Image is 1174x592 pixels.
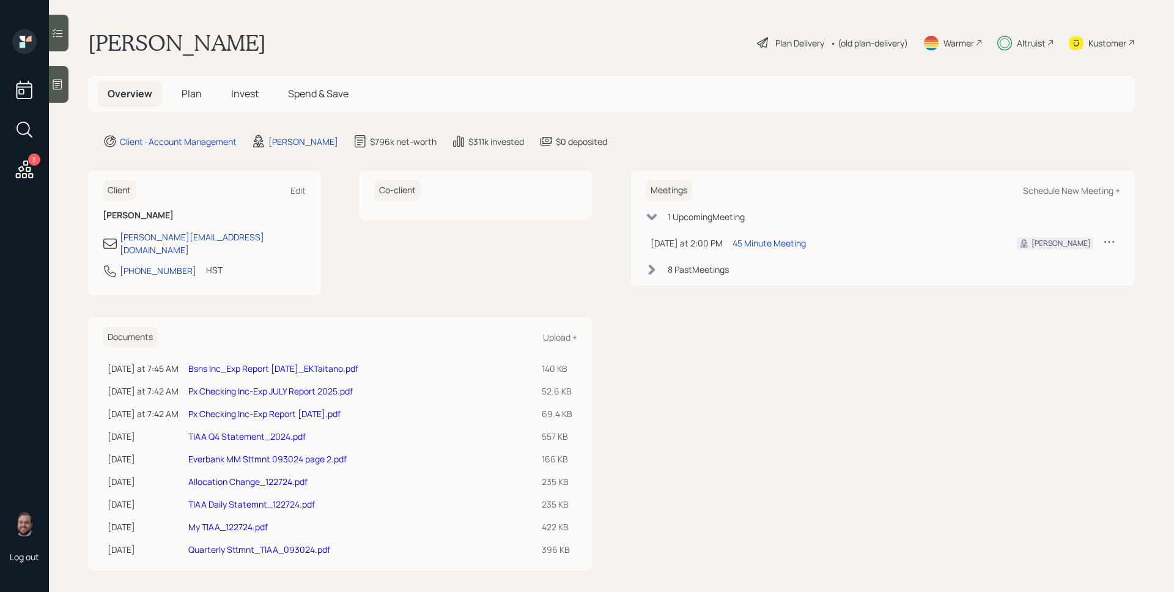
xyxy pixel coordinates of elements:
a: Bsns Inc_Exp Report [DATE]_EKTaitano.pdf [188,363,358,374]
a: Allocation Change_122724.pdf [188,476,308,487]
div: [DATE] [108,453,179,465]
div: [DATE] at 7:45 AM [108,362,179,375]
a: My TIAA_122724.pdf [188,521,268,533]
div: 166 KB [542,453,572,465]
div: [PERSON_NAME] [1032,238,1091,249]
div: HST [206,264,223,276]
a: TIAA Daily Statemnt_122724.pdf [188,498,315,510]
div: Schedule New Meeting + [1023,185,1120,196]
div: 396 KB [542,543,572,556]
a: Quarterly Sttmnt_TIAA_093024.pdf [188,544,330,555]
img: james-distasi-headshot.png [12,512,37,536]
div: [DATE] [108,430,179,443]
div: [DATE] [108,498,179,511]
h6: Co-client [374,180,421,201]
div: Upload + [543,331,577,343]
div: $311k invested [468,135,524,148]
div: Altruist [1017,37,1046,50]
div: Log out [10,551,39,563]
div: 3 [28,154,40,166]
h6: Client [103,180,136,201]
a: Px Checking Inc-Exp Report [DATE].pdf [188,408,341,420]
span: Invest [231,87,259,100]
div: [DATE] at 7:42 AM [108,407,179,420]
h6: Meetings [646,180,692,201]
div: [PHONE_NUMBER] [120,264,196,277]
div: 45 Minute Meeting [733,237,806,250]
div: [DATE] at 7:42 AM [108,385,179,398]
div: Warmer [943,37,974,50]
span: Overview [108,87,152,100]
h6: Documents [103,327,158,347]
h1: [PERSON_NAME] [88,29,266,56]
div: Kustomer [1088,37,1126,50]
div: • (old plan-delivery) [830,37,908,50]
a: Everbank MM Sttmnt 093024 page 2.pdf [188,453,347,465]
span: Spend & Save [288,87,349,100]
div: 52.6 KB [542,385,572,398]
div: 422 KB [542,520,572,533]
div: Edit [290,185,306,196]
div: 235 KB [542,498,572,511]
a: Px Checking Inc-Exp JULY Report 2025.pdf [188,385,353,397]
div: 8 Past Meeting s [668,263,729,276]
div: $0 deposited [556,135,607,148]
div: $796k net-worth [370,135,437,148]
div: 235 KB [542,475,572,488]
h6: [PERSON_NAME] [103,210,306,221]
div: [PERSON_NAME] [268,135,338,148]
div: 557 KB [542,430,572,443]
div: [DATE] at 2:00 PM [651,237,723,250]
span: Plan [182,87,202,100]
div: Plan Delivery [775,37,824,50]
div: 1 Upcoming Meeting [668,210,745,223]
div: 69.4 KB [542,407,572,420]
a: TIAA Q4 Statement_2024.pdf [188,431,306,442]
div: [DATE] [108,543,179,556]
div: [DATE] [108,520,179,533]
div: [DATE] [108,475,179,488]
div: [PERSON_NAME][EMAIL_ADDRESS][DOMAIN_NAME] [120,231,306,256]
div: Client · Account Management [120,135,237,148]
div: 140 KB [542,362,572,375]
